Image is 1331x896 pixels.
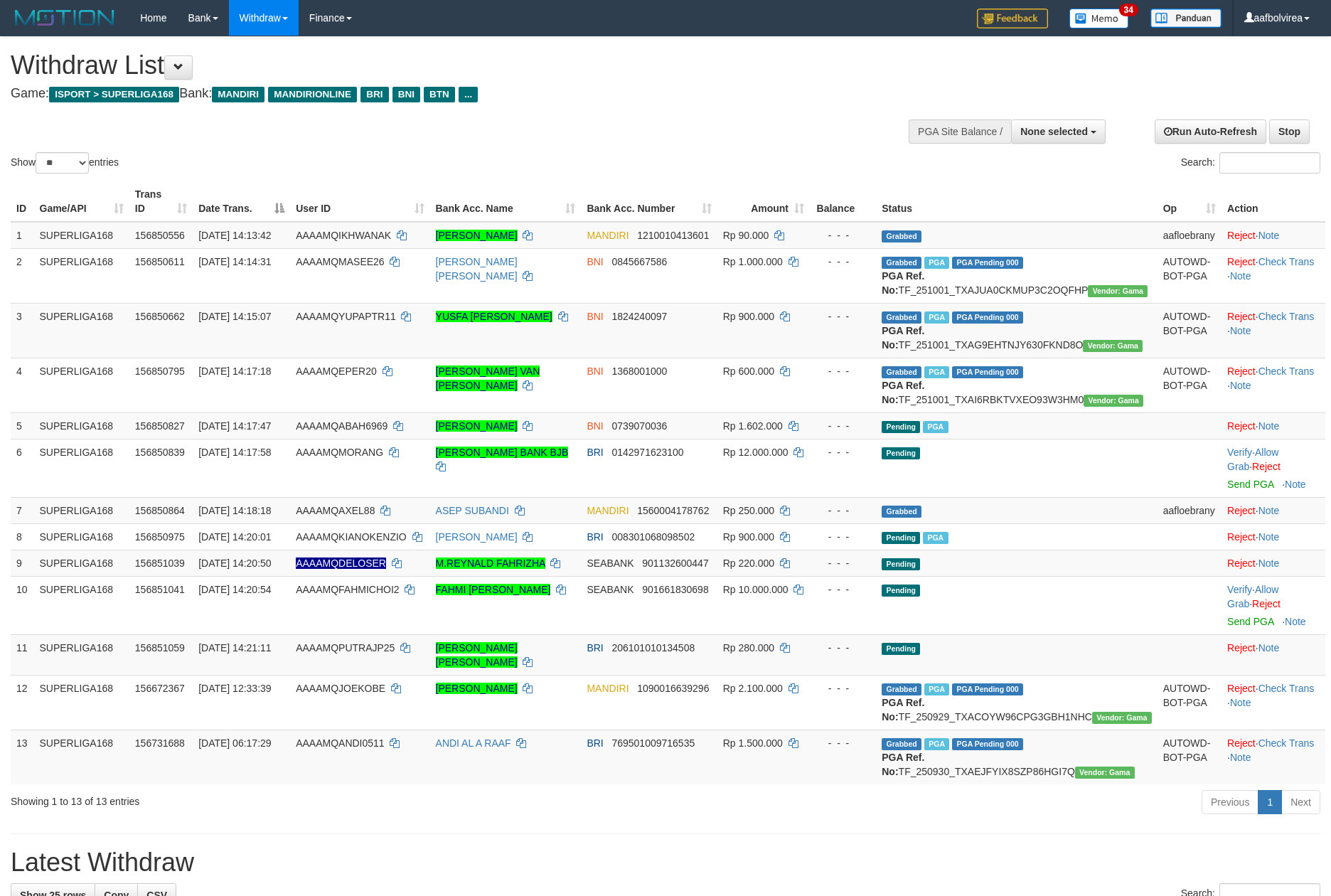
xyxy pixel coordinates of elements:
[1222,412,1325,439] td: ·
[581,181,717,222] th: Bank Acc. Number: activate to sort column ascending
[642,584,708,595] span: Copy 901661830698 to clipboard
[909,119,1011,144] div: PGA Site Balance /
[952,683,1023,695] span: PGA Pending
[11,51,873,80] h1: Withdraw List
[198,256,271,267] span: [DATE] 14:14:31
[135,366,185,377] span: 156850795
[587,683,629,694] span: MANDIRI
[882,257,921,269] span: Grabbed
[193,181,290,222] th: Date Trans.: activate to sort column descending
[1227,642,1256,654] a: Reject
[723,230,769,241] span: Rp 90.000
[34,248,129,303] td: SUPERLIGA168
[198,505,271,516] span: [DATE] 14:18:18
[1227,584,1252,595] a: Verify
[296,737,385,749] span: AAAAMQANDI0511
[1258,230,1280,241] a: Note
[1150,9,1222,28] img: panduan.png
[882,558,920,570] span: Pending
[34,730,129,784] td: SUPERLIGA168
[1075,767,1135,779] span: Vendor URL: https://trx31.1velocity.biz
[436,256,518,282] a: [PERSON_NAME] [PERSON_NAME]
[1227,479,1273,490] a: Send PGA
[296,366,377,377] span: AAAAMQEPER20
[11,634,34,675] td: 11
[723,683,783,694] span: Rp 2.100.000
[723,584,789,595] span: Rp 10.000.000
[816,736,870,750] div: - - -
[816,681,870,695] div: - - -
[34,412,129,439] td: SUPERLIGA168
[1230,270,1251,282] a: Note
[876,248,1157,303] td: TF_251001_TXAJUA0CKMUP3C2OQFHP
[1219,152,1320,174] input: Search:
[459,87,478,102] span: ...
[924,738,949,750] span: Marked by aafromsomean
[587,558,634,569] span: SEABANK
[1258,420,1280,432] a: Note
[611,642,695,654] span: Copy 206101010134508 to clipboard
[135,737,185,749] span: 156731688
[34,358,129,412] td: SUPERLIGA168
[296,447,383,458] span: AAAAMQMORANG
[1252,598,1281,609] a: Reject
[436,447,569,458] a: [PERSON_NAME] BANK BJB
[816,364,870,378] div: - - -
[882,380,924,405] b: PGA Ref. No:
[436,420,518,432] a: [PERSON_NAME]
[1227,420,1256,432] a: Reject
[1119,4,1138,16] span: 34
[49,87,179,102] span: ISPORT > SUPERLIGA168
[1083,340,1143,352] span: Vendor URL: https://trx31.1velocity.biz
[11,152,119,174] label: Show entries
[436,366,540,391] a: [PERSON_NAME] VAN [PERSON_NAME]
[1181,152,1320,174] label: Search:
[923,421,948,433] span: Marked by aafchhiseyha
[198,584,271,595] span: [DATE] 14:20:54
[11,675,34,730] td: 12
[882,325,924,351] b: PGA Ref. No:
[1222,222,1325,249] td: ·
[1285,479,1306,490] a: Note
[1222,675,1325,730] td: · ·
[723,311,774,322] span: Rp 900.000
[642,558,708,569] span: Copy 901132600447 to clipboard
[816,255,870,269] div: - - -
[924,257,949,269] span: Marked by aafchhiseyha
[34,576,129,634] td: SUPERLIGA168
[876,358,1157,412] td: TF_251001_TXAI6RBKTVXEO93W3HM0
[723,505,774,516] span: Rp 250.000
[816,556,870,570] div: - - -
[611,366,667,377] span: Copy 1368001000 to clipboard
[198,420,271,432] span: [DATE] 14:17:47
[198,366,271,377] span: [DATE] 14:17:18
[723,642,774,654] span: Rp 280.000
[1084,395,1143,407] span: Vendor URL: https://trx31.1velocity.biz
[36,152,89,174] select: Showentries
[611,256,667,267] span: Copy 0845667586 to clipboard
[587,366,603,377] span: BNI
[1227,366,1256,377] a: Reject
[637,230,709,241] span: Copy 1210010413601 to clipboard
[436,230,518,241] a: [PERSON_NAME]
[290,181,429,222] th: User ID: activate to sort column ascending
[1230,752,1251,763] a: Note
[1158,730,1222,784] td: AUTOWD-BOT-PGA
[296,420,387,432] span: AAAAMQABAH6969
[882,311,921,324] span: Grabbed
[587,256,603,267] span: BNI
[135,558,185,569] span: 156851039
[723,737,783,749] span: Rp 1.500.000
[611,737,695,749] span: Copy 769501009716535 to clipboard
[1222,439,1325,497] td: · ·
[1158,358,1222,412] td: AUTOWD-BOT-PGA
[135,683,185,694] span: 156672367
[11,439,34,497] td: 6
[816,419,870,433] div: - - -
[952,738,1023,750] span: PGA Pending
[11,576,34,634] td: 10
[587,737,603,749] span: BRI
[882,506,921,518] span: Grabbed
[1158,675,1222,730] td: AUTOWD-BOT-PGA
[1227,737,1256,749] a: Reject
